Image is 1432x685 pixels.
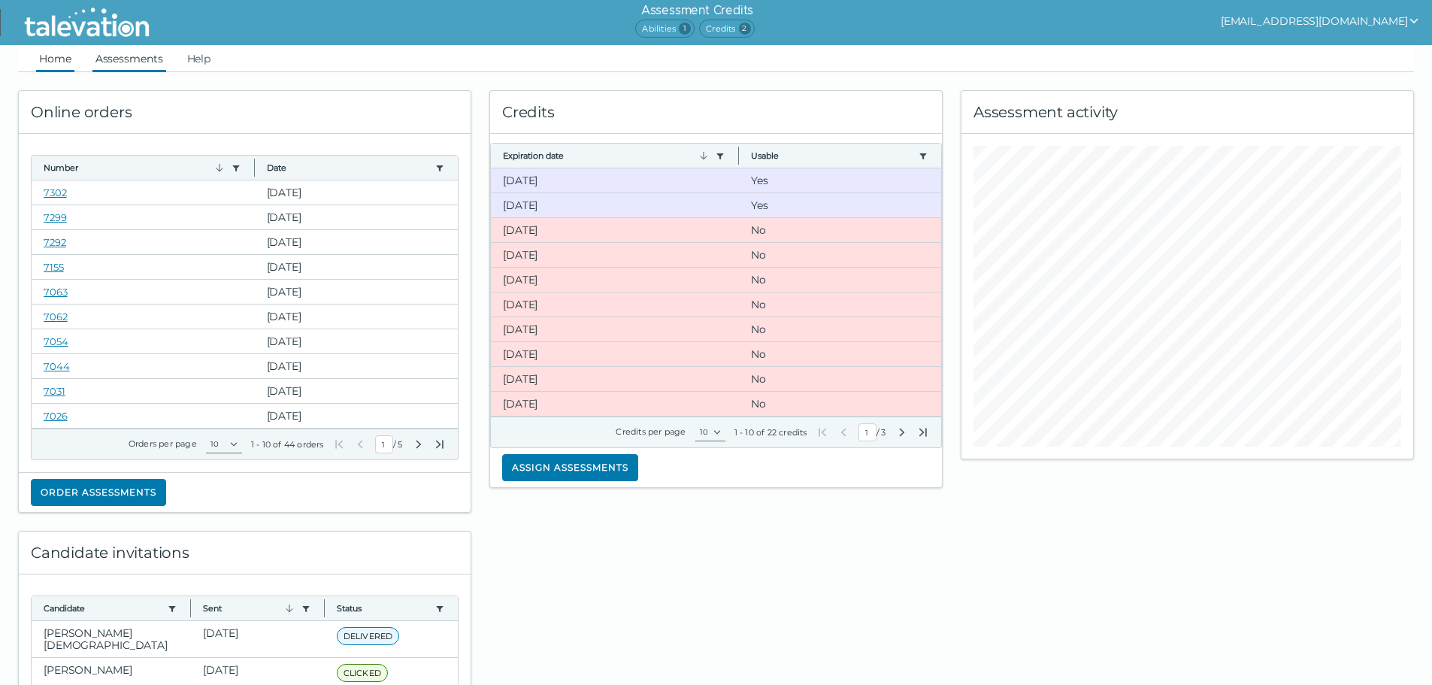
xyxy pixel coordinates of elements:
clr-dg-cell: [DATE] [491,317,739,341]
a: Assessments [92,45,166,72]
clr-dg-cell: [DATE] [255,329,459,353]
clr-dg-cell: [DATE] [491,218,739,242]
clr-dg-cell: No [739,317,941,341]
clr-dg-cell: No [739,243,941,267]
label: Orders per page [129,438,197,449]
div: / [333,435,446,453]
button: Number [44,162,226,174]
button: show user actions [1221,12,1420,30]
span: Abilities [635,20,695,38]
button: Assign assessments [502,454,638,481]
clr-dg-cell: [DATE] [491,292,739,317]
clr-dg-cell: [DATE] [491,392,739,416]
span: 2 [739,23,751,35]
button: First Page [333,438,345,450]
a: 7299 [44,211,67,223]
clr-dg-cell: [DATE] [491,268,739,292]
button: Previous Page [837,426,849,438]
clr-dg-cell: [DATE] [255,180,459,205]
clr-dg-cell: No [739,292,941,317]
button: Previous Page [354,438,366,450]
clr-dg-cell: [DATE] [491,342,739,366]
button: Next Page [896,426,908,438]
a: 7062 [44,311,68,323]
img: Talevation_Logo_Transparent_white.png [18,4,156,41]
button: Next Page [413,438,425,450]
clr-dg-cell: [DATE] [255,404,459,428]
button: Column resize handle [250,151,259,183]
button: Usable [751,150,913,162]
button: Column resize handle [186,592,195,624]
h6: Assessment Credits [635,2,758,20]
button: Status [337,602,429,614]
div: 1 - 10 of 44 orders [251,438,324,450]
button: Candidate [44,602,162,614]
button: Order assessments [31,479,166,506]
button: Last Page [917,426,929,438]
button: Date [267,162,430,174]
clr-dg-cell: [DATE] [255,230,459,254]
div: / [816,423,929,441]
span: Credits [699,20,754,38]
div: Credits [490,91,942,134]
button: Expiration date [503,150,710,162]
div: Candidate invitations [19,532,471,574]
label: Credits per page [616,426,686,437]
clr-dg-cell: No [739,367,941,391]
input: Current Page [858,423,876,441]
clr-dg-cell: [DATE] [255,255,459,279]
div: Online orders [19,91,471,134]
a: Home [36,45,74,72]
clr-dg-cell: [DATE] [255,205,459,229]
div: 1 - 10 of 22 credits [734,426,807,438]
a: 7292 [44,236,66,248]
clr-dg-cell: Yes [739,193,941,217]
input: Current Page [375,435,393,453]
button: Column resize handle [734,139,743,171]
a: 7063 [44,286,68,298]
clr-dg-cell: No [739,268,941,292]
clr-dg-cell: [DATE] [491,367,739,391]
a: 7031 [44,385,65,397]
a: 7054 [44,335,68,347]
clr-dg-cell: [DATE] [255,305,459,329]
clr-dg-cell: No [739,342,941,366]
a: 7044 [44,360,70,372]
button: Column resize handle [319,592,329,624]
a: 7302 [44,186,67,199]
span: Total Pages [396,438,404,450]
clr-dg-cell: [DATE] [491,193,739,217]
button: Sent [203,602,295,614]
clr-dg-cell: [DATE] [255,280,459,304]
clr-dg-cell: [DATE] [191,621,324,657]
a: 7026 [44,410,68,422]
clr-dg-cell: [DATE] [255,354,459,378]
clr-dg-cell: [DATE] [491,168,739,192]
clr-dg-cell: Yes [739,168,941,192]
span: Total Pages [879,426,887,438]
clr-dg-cell: No [739,218,941,242]
clr-dg-cell: [DATE] [255,379,459,403]
clr-dg-cell: No [739,392,941,416]
button: First Page [816,426,828,438]
span: 1 [679,23,691,35]
clr-dg-cell: [PERSON_NAME][DEMOGRAPHIC_DATA] [32,621,191,657]
a: 7155 [44,261,64,273]
button: Last Page [434,438,446,450]
a: Help [184,45,214,72]
span: CLICKED [337,664,388,682]
clr-dg-cell: [DATE] [491,243,739,267]
div: Assessment activity [961,91,1413,134]
span: DELIVERED [337,627,400,645]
